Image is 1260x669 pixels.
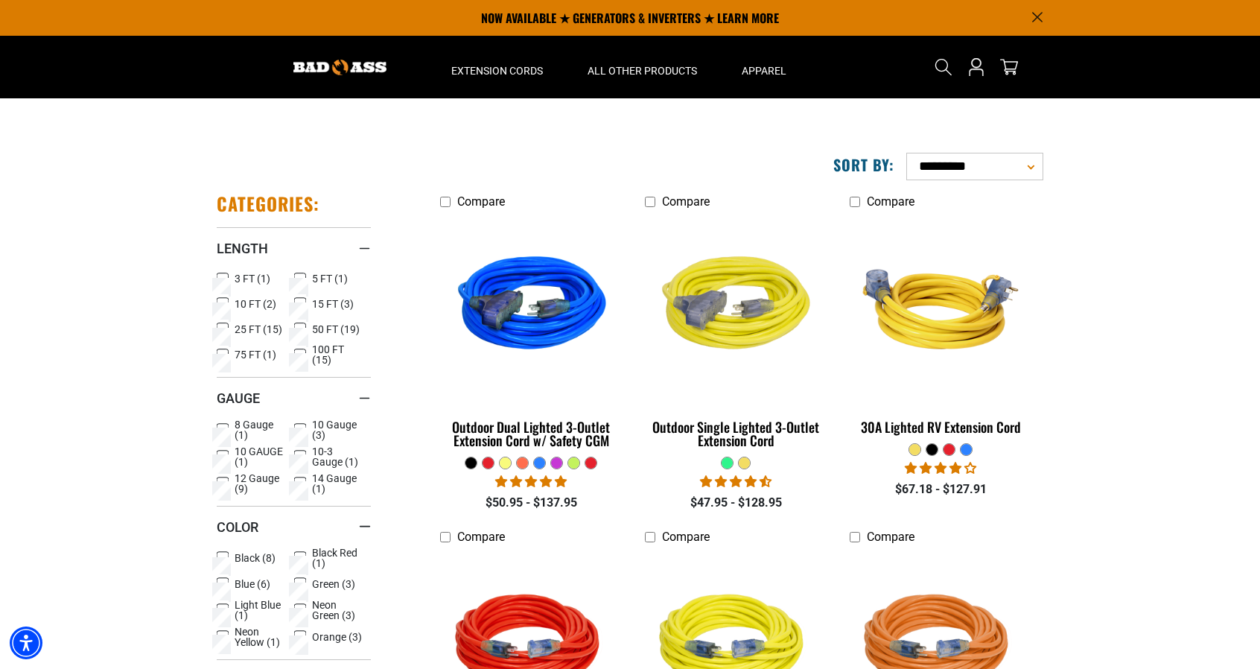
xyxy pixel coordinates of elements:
[457,530,505,544] span: Compare
[495,475,567,489] span: 4.80 stars
[662,530,710,544] span: Compare
[217,227,371,269] summary: Length
[850,420,1032,434] div: 30A Lighted RV Extension Cord
[833,155,894,174] label: Sort by:
[719,36,809,98] summary: Apparel
[457,194,505,209] span: Compare
[312,273,348,284] span: 5 FT (1)
[964,36,988,98] a: Open this option
[293,60,386,75] img: Bad Ass Extension Cords
[662,194,710,209] span: Compare
[645,420,827,447] div: Outdoor Single Lighted 3-Outlet Extension Cord
[235,627,288,647] span: Neon Yellow (1)
[217,192,319,215] h2: Categories:
[565,36,719,98] summary: All Other Products
[235,600,288,621] span: Light Blue (1)
[217,240,268,257] span: Length
[742,64,786,77] span: Apparel
[235,349,276,360] span: 75 FT (1)
[645,494,827,512] div: $47.95 - $128.95
[312,324,360,334] span: 50 FT (19)
[850,481,1032,498] div: $67.18 - $127.91
[312,632,362,642] span: Orange (3)
[235,273,270,284] span: 3 FT (1)
[235,553,276,563] span: Black (8)
[312,600,366,621] span: Neon Green (3)
[642,223,830,395] img: yellow
[867,194,914,209] span: Compare
[235,473,288,494] span: 12 Gauge (9)
[217,390,260,407] span: Gauge
[10,627,42,659] div: Accessibility Menu
[217,51,1043,105] h1: Search results
[847,223,1034,395] img: yellow
[217,519,258,536] span: Color
[905,461,976,475] span: 4.11 stars
[312,548,366,568] span: Black Red (1)
[438,223,626,395] img: blue
[440,420,623,447] div: Outdoor Dual Lighted 3-Outlet Extension Cord w/ Safety CGM
[440,216,623,456] a: blue Outdoor Dual Lighted 3-Outlet Extension Cord w/ Safety CGM
[867,530,914,544] span: Compare
[429,36,565,98] summary: Extension Cords
[235,419,288,440] span: 8 Gauge (1)
[235,324,282,334] span: 25 FT (15)
[645,216,827,456] a: yellow Outdoor Single Lighted 3-Outlet Extension Cord
[312,446,366,467] span: 10-3 Gauge (1)
[312,344,366,365] span: 100 FT (15)
[850,216,1032,443] a: yellow 30A Lighted RV Extension Cord
[312,579,355,589] span: Green (3)
[700,475,771,489] span: 4.64 stars
[997,58,1021,76] a: cart
[235,446,288,467] span: 10 GAUGE (1)
[312,299,354,309] span: 15 FT (3)
[312,419,366,440] span: 10 Gauge (3)
[932,55,955,79] summary: Search
[217,506,371,548] summary: Color
[440,494,623,512] div: $50.95 - $137.95
[235,579,270,589] span: Blue (6)
[217,377,371,419] summary: Gauge
[235,299,276,309] span: 10 FT (2)
[588,64,697,77] span: All Other Products
[451,64,543,77] span: Extension Cords
[312,473,366,494] span: 14 Gauge (1)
